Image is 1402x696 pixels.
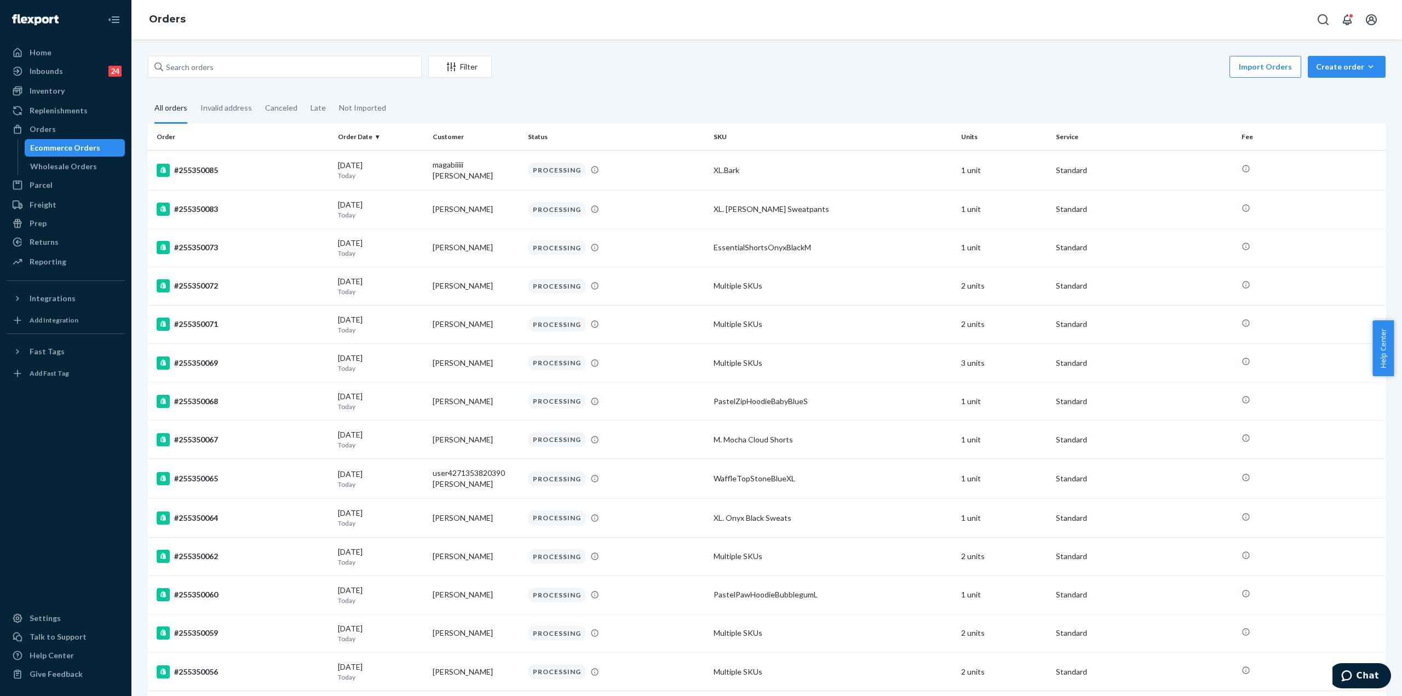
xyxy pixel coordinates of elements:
[338,276,424,296] div: [DATE]
[1360,9,1382,31] button: Open account menu
[528,240,586,255] div: PROCESSING
[714,589,952,600] div: PastelPawHoodieBubblegumL
[714,204,952,215] div: XL. [PERSON_NAME] Sweatpants
[30,47,51,58] div: Home
[7,343,125,360] button: Fast Tags
[714,434,952,445] div: M. Mocha Cloud Shorts
[338,634,424,643] p: Today
[30,315,78,325] div: Add Integration
[7,44,125,61] a: Home
[338,596,424,605] p: Today
[428,56,492,78] button: Filter
[7,647,125,664] a: Help Center
[338,469,424,489] div: [DATE]
[957,576,1051,614] td: 1 unit
[7,120,125,138] a: Orders
[957,653,1051,691] td: 2 units
[140,4,194,36] ol: breadcrumbs
[200,94,252,122] div: Invalid address
[428,459,523,499] td: user4271353820390 [PERSON_NAME]
[338,249,424,258] p: Today
[428,267,523,305] td: [PERSON_NAME]
[957,459,1051,499] td: 1 unit
[7,215,125,232] a: Prep
[149,13,186,25] a: Orders
[12,14,59,25] img: Flexport logo
[338,199,424,220] div: [DATE]
[30,85,65,96] div: Inventory
[7,176,125,194] a: Parcel
[311,94,326,122] div: Late
[709,537,957,576] td: Multiple SKUs
[265,94,297,122] div: Canceled
[157,279,329,292] div: #255350072
[338,672,424,682] p: Today
[7,665,125,683] button: Give Feedback
[157,318,329,331] div: #255350071
[7,253,125,271] a: Reporting
[1372,320,1394,376] button: Help Center
[157,395,329,408] div: #255350068
[30,142,100,153] div: Ecommerce Orders
[30,66,63,77] div: Inbounds
[429,61,491,72] div: Filter
[528,279,586,294] div: PROCESSING
[30,631,87,642] div: Talk to Support
[338,238,424,258] div: [DATE]
[25,139,125,157] a: Ecommerce Orders
[714,165,952,176] div: XL.Bark
[428,653,523,691] td: [PERSON_NAME]
[157,588,329,601] div: #255350060
[338,364,424,373] p: Today
[1056,319,1233,330] p: Standard
[428,190,523,228] td: [PERSON_NAME]
[338,508,424,528] div: [DATE]
[334,124,428,150] th: Order Date
[528,664,586,679] div: PROCESSING
[1056,434,1233,445] p: Standard
[1056,513,1233,524] p: Standard
[7,312,125,329] a: Add Integration
[157,626,329,640] div: #255350059
[338,287,424,296] p: Today
[338,160,424,180] div: [DATE]
[1056,204,1233,215] p: Standard
[157,550,329,563] div: #255350062
[1056,165,1233,176] p: Standard
[338,547,424,567] div: [DATE]
[30,218,47,229] div: Prep
[7,290,125,307] button: Integrations
[338,519,424,528] p: Today
[957,228,1051,267] td: 1 unit
[957,190,1051,228] td: 1 unit
[957,614,1051,652] td: 2 units
[428,421,523,459] td: [PERSON_NAME]
[428,537,523,576] td: [PERSON_NAME]
[528,510,586,525] div: PROCESSING
[1056,242,1233,253] p: Standard
[30,669,83,680] div: Give Feedback
[30,105,88,116] div: Replenishments
[1056,551,1233,562] p: Standard
[30,650,74,661] div: Help Center
[433,132,519,141] div: Customer
[1056,358,1233,369] p: Standard
[1332,663,1391,691] iframe: Opens a widget where you can chat to one of our agents
[714,242,952,253] div: EssentialShortsOnyxBlackM
[157,203,329,216] div: #255350083
[709,614,957,652] td: Multiple SKUs
[1051,124,1237,150] th: Service
[714,396,952,407] div: PastelZipHoodieBabyBlueS
[157,472,329,485] div: #255350065
[709,344,957,382] td: Multiple SKUs
[148,56,422,78] input: Search orders
[714,513,952,524] div: XL. Onyx Black Sweats
[528,626,586,641] div: PROCESSING
[157,511,329,525] div: #255350064
[709,305,957,343] td: Multiple SKUs
[338,585,424,605] div: [DATE]
[338,391,424,411] div: [DATE]
[1312,9,1334,31] button: Open Search Box
[154,94,187,124] div: All orders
